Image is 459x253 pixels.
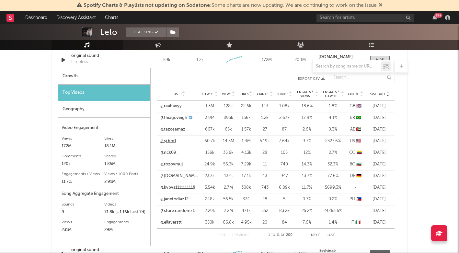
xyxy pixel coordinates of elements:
div: Likes [104,135,147,142]
div: 4.13k [239,150,254,156]
span: Post Date [369,92,386,96]
div: - [348,184,364,191]
div: 1.57k [239,126,254,133]
div: 374 [239,196,254,203]
span: of [281,234,285,237]
div: - [348,208,364,214]
a: @janetodiaz12 [160,196,189,203]
input: Search... [330,73,395,82]
div: Video Engagement [62,124,147,132]
div: [DATE] [367,219,391,226]
div: 105 [276,150,293,156]
div: 4.95k [239,219,254,226]
button: Next [311,234,320,237]
div: 87 [276,126,293,133]
div: 1.4 % [322,219,344,226]
a: Discovery Assistant [52,11,100,24]
div: 2.7 % [322,150,344,156]
div: Sounds [62,201,104,208]
span: : Some charts are now updating. We are continuing to work on the issue [84,3,377,8]
div: Shares [104,153,147,160]
div: 0.7 % [296,196,318,203]
div: 12 % [296,150,318,156]
div: Song Aggregate Engagement [62,190,147,198]
div: 1.2k [257,115,273,121]
div: Comments [62,153,104,160]
div: 11.7 % [296,184,318,191]
span: 🇩🇪 [356,174,361,178]
a: @thiagoveigh [160,115,187,121]
div: 0.2 % [322,196,344,203]
div: 29M [104,226,147,234]
div: 43 [257,173,273,179]
div: [DATE] [367,161,391,168]
div: Videos [104,201,147,208]
div: 552 [257,208,273,214]
div: 350k [202,219,218,226]
button: Export CSV [164,77,325,81]
div: 5 [276,196,293,203]
span: 🇮🇹 [355,220,361,225]
div: 71.8k (+1.16k Last 7d) [104,208,147,216]
span: Cmnts. [257,92,269,96]
div: 667k [202,126,218,133]
a: [DOMAIN_NAME] [318,55,363,59]
div: 24263.6 % [322,208,344,214]
div: 248k [202,196,218,203]
div: 743 [257,184,273,191]
div: 13.7 % [296,173,318,179]
button: Last [327,234,335,237]
div: Views / 1000 Posts [104,170,147,178]
a: Charts [100,11,123,24]
div: 132k [221,173,236,179]
div: 59k [152,57,182,63]
span: Likes [240,92,248,96]
div: 2.91M [104,178,147,186]
span: Engmts / Views [296,90,315,98]
div: 231M [62,226,104,234]
span: Dismiss [379,3,383,8]
div: 2.7M [221,184,236,191]
div: 9 [62,208,104,216]
a: @tazosamaz [160,126,185,133]
span: Views [222,92,231,96]
span: 🇧🇷 [356,116,361,120]
div: 143 [257,103,273,110]
div: 77.6 % [322,173,344,179]
div: 4.1 % [322,115,344,121]
button: 99+ [432,15,437,20]
div: AE [348,126,364,133]
div: BG [348,161,364,168]
div: DE [348,173,364,179]
div: Lelo [100,27,118,37]
span: Shares [277,92,288,96]
div: [DATE] [367,150,391,156]
a: @ellaverstt [160,219,182,226]
div: 23.3k [202,173,218,179]
span: 🇵🇭 [356,197,361,201]
div: 1 11 200 [262,231,298,239]
div: 56.5k [221,196,236,203]
strong: [DOMAIN_NAME] [318,55,353,59]
div: [DATE] [367,208,391,214]
button: Tracking [126,27,166,37]
div: 2.67k [276,115,293,121]
span: 🇬🇧 [356,104,361,108]
span: Engmts / Fllwrs. [322,90,340,98]
a: Dashboard [21,11,52,24]
div: 3.9M [202,115,218,121]
div: 5.54k [202,184,218,191]
div: 2.29k [202,208,218,214]
input: Search for artists [316,14,414,22]
div: 18.1M [104,142,147,150]
div: 56.3k [221,161,236,168]
div: 20 [257,219,273,226]
button: Previous [232,234,249,237]
div: 1.08k [276,103,293,110]
div: 2.2M [221,208,236,214]
div: [DATE] [367,126,391,133]
div: US [348,138,364,144]
div: 9.7 % [296,138,318,144]
div: 156k [202,150,218,156]
div: 172M [62,142,104,150]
